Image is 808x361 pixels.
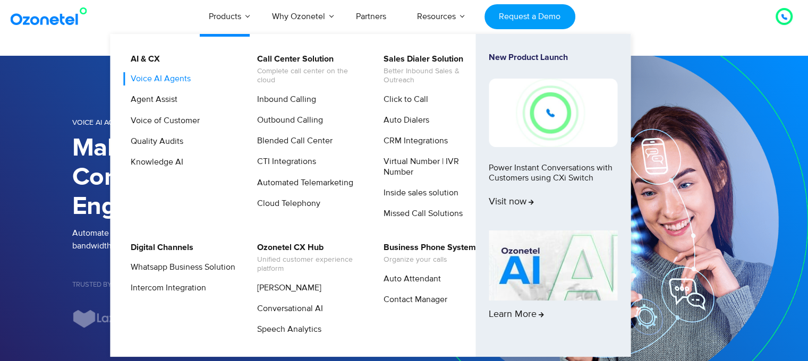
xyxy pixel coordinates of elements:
[124,93,179,106] a: Agent Assist
[377,53,490,87] a: Sales Dialer SolutionBetter Inbound Sales & Outreach
[72,281,404,288] h5: Trusted by 3500+ Businesses
[250,302,325,315] a: Conversational AI
[384,255,476,264] span: Organize your calls
[377,241,478,266] a: Business Phone SystemOrganize your calls
[124,72,192,85] a: Voice AI Agents
[124,261,237,274] a: Whatsapp Business Solution
[124,114,201,127] a: Voice of Customer
[377,114,431,127] a: Auto Dialers
[489,230,617,300] img: AI
[250,93,318,106] a: Inbound Calling
[250,241,363,275] a: Ozonetel CX HubUnified customer experience platform
[250,114,325,127] a: Outbound Calling
[250,134,334,148] a: Blended Call Center
[377,186,460,200] a: Inside sales solution
[377,134,449,148] a: CRM Integrations
[377,272,443,286] a: Auto Attendant
[124,156,185,169] a: Knowledge AI
[72,310,139,328] div: 6 / 7
[489,53,617,226] a: New Product LaunchPower Instant Conversations with Customers using CXi SwitchVisit now
[72,227,404,252] p: Automate repetitive tasks and common queries at scale. Save agent bandwidth for complex and high ...
[124,53,161,66] a: AI & CX
[250,323,323,336] a: Speech Analytics
[489,309,544,321] span: Learn More
[250,53,363,87] a: Call Center SolutionComplete call center on the cloud
[489,79,617,147] img: New-Project-17.png
[489,230,617,339] a: Learn More
[124,135,185,148] a: Quality Audits
[489,196,534,208] span: Visit now
[377,207,464,220] a: Missed Call Solutions
[377,93,430,106] a: Click to Call
[377,293,449,306] a: Contact Manager
[72,118,132,127] span: Voice AI Agents
[250,197,322,210] a: Cloud Telephony
[377,155,490,178] a: Virtual Number | IVR Number
[384,67,488,85] span: Better Inbound Sales & Outreach
[250,155,318,168] a: CTI Integrations
[484,4,575,29] a: Request a Demo
[257,67,362,85] span: Complete call center on the cloud
[72,310,139,328] img: Lazada
[250,281,323,295] a: [PERSON_NAME]
[257,255,362,273] span: Unified customer experience platform
[250,176,355,190] a: Automated Telemarketing
[124,241,195,254] a: Digital Channels
[124,281,208,295] a: Intercom Integration
[72,310,404,328] div: Image Carousel
[72,134,404,221] h1: Make Your Customer Conversations More Engaging & Meaningful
